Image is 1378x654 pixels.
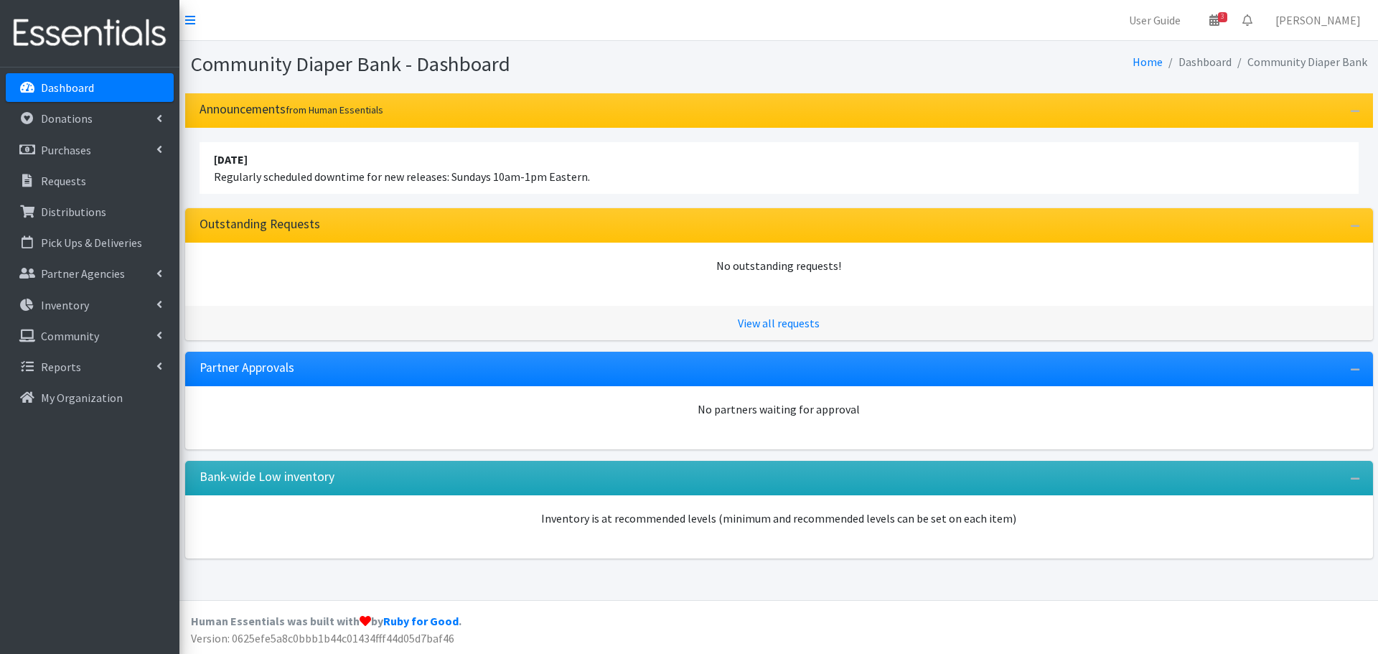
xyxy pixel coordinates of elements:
[200,360,294,375] h3: Partner Approvals
[41,205,106,219] p: Distributions
[191,52,774,77] h1: Community Diaper Bank - Dashboard
[200,470,334,485] h3: Bank-wide Low inventory
[6,383,174,412] a: My Organization
[191,631,454,645] span: Version: 0625efe5a8c0bbb1b44c01434fff44d05d7baf46
[41,235,142,250] p: Pick Ups & Deliveries
[6,9,174,57] img: HumanEssentials
[200,257,1359,274] div: No outstanding requests!
[738,316,820,330] a: View all requests
[200,401,1359,418] div: No partners waiting for approval
[41,111,93,126] p: Donations
[6,291,174,319] a: Inventory
[286,103,383,116] small: from Human Essentials
[6,228,174,257] a: Pick Ups & Deliveries
[200,510,1359,527] p: Inventory is at recommended levels (minimum and recommended levels can be set on each item)
[1264,6,1372,34] a: [PERSON_NAME]
[41,298,89,312] p: Inventory
[6,73,174,102] a: Dashboard
[41,266,125,281] p: Partner Agencies
[6,197,174,226] a: Distributions
[1117,6,1192,34] a: User Guide
[6,352,174,381] a: Reports
[1198,6,1231,34] a: 3
[41,329,99,343] p: Community
[1163,52,1232,73] li: Dashboard
[41,391,123,405] p: My Organization
[6,136,174,164] a: Purchases
[6,167,174,195] a: Requests
[41,143,91,157] p: Purchases
[41,174,86,188] p: Requests
[200,102,383,117] h3: Announcements
[6,322,174,350] a: Community
[200,142,1359,194] li: Regularly scheduled downtime for new releases: Sundays 10am-1pm Eastern.
[1232,52,1367,73] li: Community Diaper Bank
[1133,55,1163,69] a: Home
[383,614,459,628] a: Ruby for Good
[214,152,248,167] strong: [DATE]
[6,104,174,133] a: Donations
[41,360,81,374] p: Reports
[41,80,94,95] p: Dashboard
[191,614,461,628] strong: Human Essentials was built with by .
[200,217,320,232] h3: Outstanding Requests
[6,259,174,288] a: Partner Agencies
[1218,12,1227,22] span: 3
